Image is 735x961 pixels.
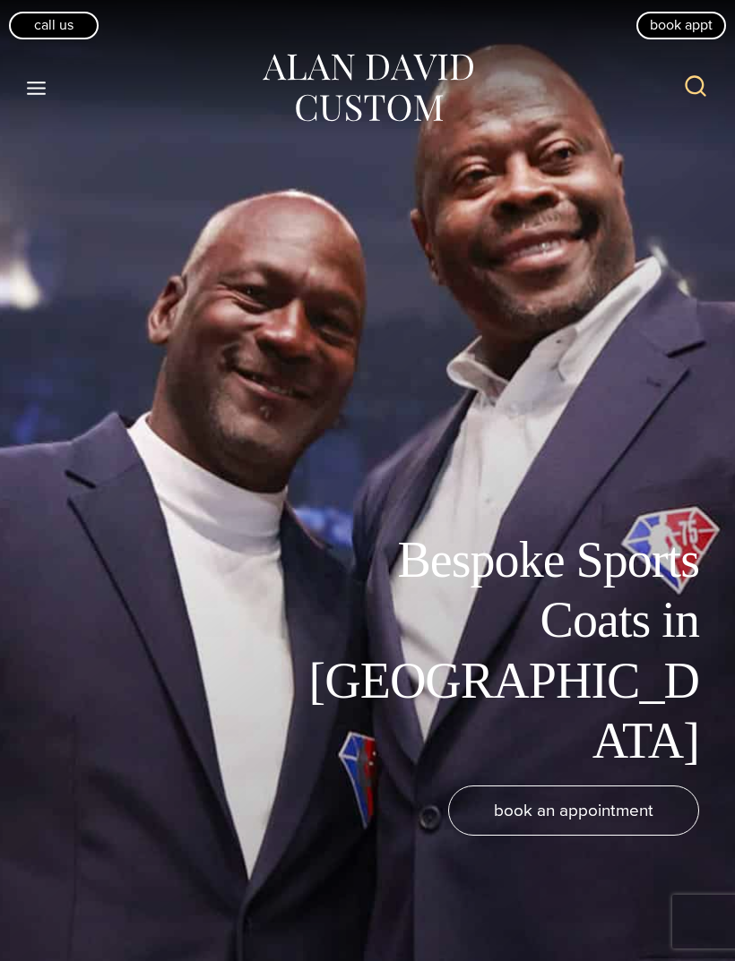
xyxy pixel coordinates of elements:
[9,12,99,39] a: Call Us
[636,12,726,39] a: book appt
[260,48,475,128] img: Alan David Custom
[494,797,653,823] span: book an appointment
[296,530,699,771] h1: Bespoke Sports Coats in [GEOGRAPHIC_DATA]
[448,785,699,836] a: book an appointment
[674,66,717,109] button: View Search Form
[18,72,56,104] button: Open menu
